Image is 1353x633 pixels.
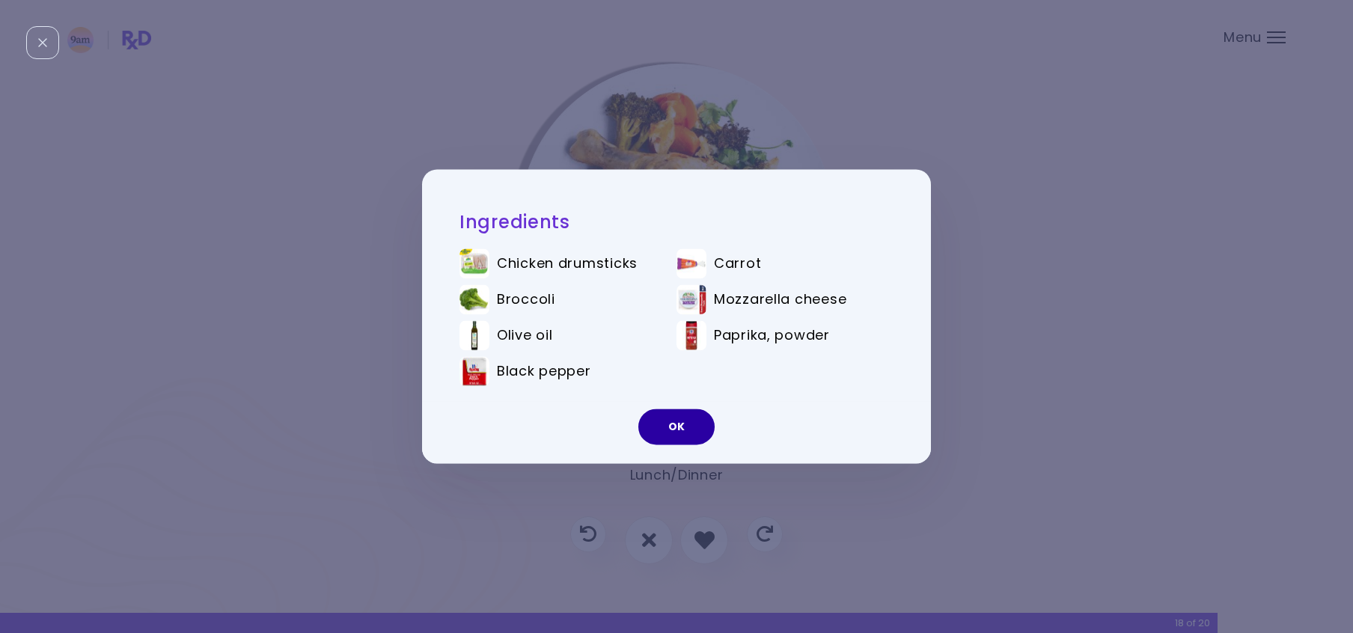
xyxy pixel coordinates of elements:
[497,256,638,272] span: Chicken drumsticks
[714,328,830,344] span: Paprika, powder
[497,364,591,380] span: Black pepper
[714,292,846,308] span: Mozzarella cheese
[497,328,552,344] span: Olive oil
[497,292,555,308] span: Broccoli
[459,210,894,233] h2: Ingredients
[714,256,761,272] span: Carrot
[26,26,59,59] div: Close
[638,409,715,445] button: OK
